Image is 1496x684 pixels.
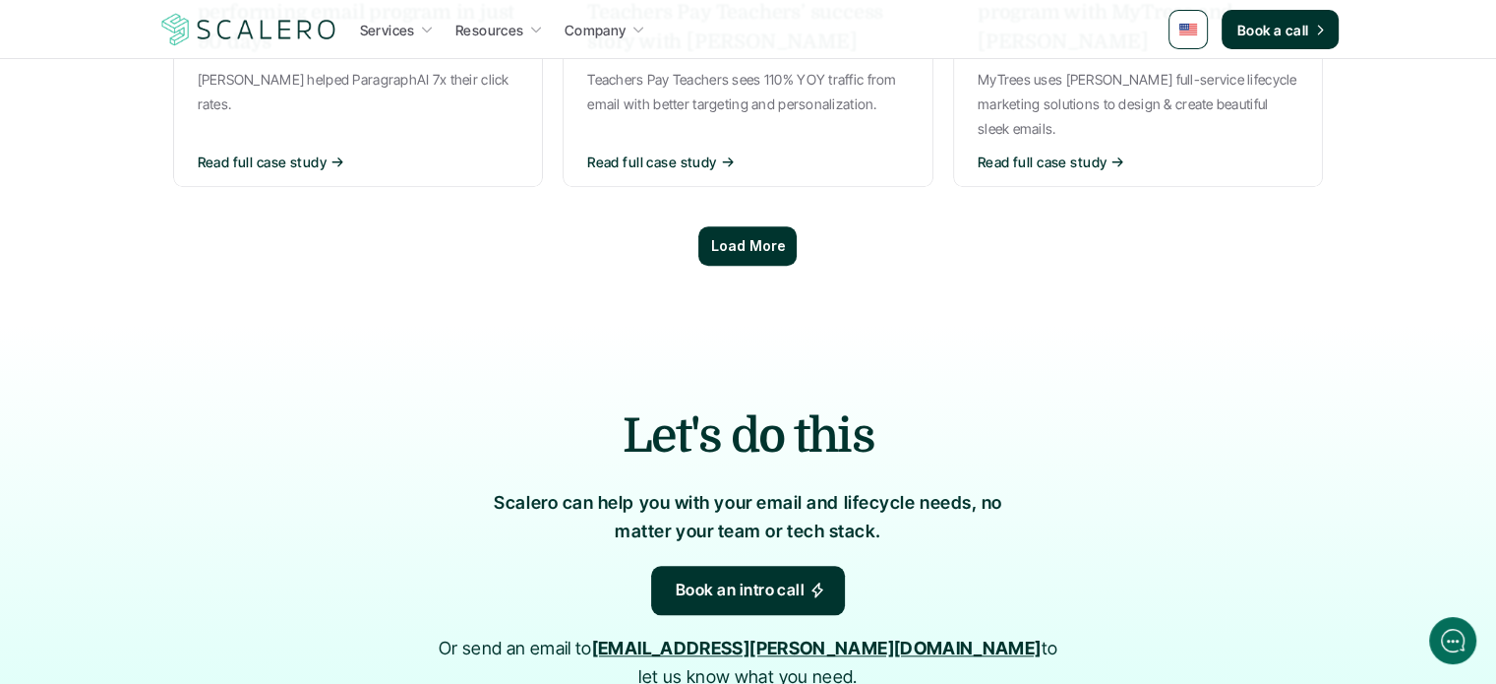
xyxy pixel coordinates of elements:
[651,566,846,615] a: Book an intro call
[164,557,249,570] span: We run on Gist
[455,20,524,40] p: Resources
[565,20,627,40] p: Company
[158,12,339,47] a: Scalero company logotype
[1237,20,1309,40] p: Book a call
[587,152,716,172] p: Read full case study
[1222,10,1339,49] a: Book a call
[978,152,1107,172] p: Read full case study
[360,20,415,40] p: Services
[198,67,519,116] p: [PERSON_NAME] helped ParagraphAI 7x their click rates.
[710,238,785,255] p: Load More
[676,578,806,603] p: Book an intro call
[237,404,1260,469] h2: Let's do this
[592,638,1042,658] a: [EMAIL_ADDRESS][PERSON_NAME][DOMAIN_NAME]
[1429,617,1476,664] iframe: gist-messenger-bubble-iframe
[127,140,236,155] span: New conversation
[16,127,378,168] button: New conversation
[158,11,339,48] img: Scalero company logotype
[587,67,909,116] p: Teachers Pay Teachers sees 110% YOY traffic from email with better targeting and personalization.
[978,152,1299,172] button: Read full case study
[587,152,909,172] button: Read full case study
[473,489,1024,546] p: Scalero can help you with your email and lifecycle needs, no matter your team or tech stack.
[198,152,327,172] p: Read full case study
[198,152,519,172] button: Read full case study
[978,67,1299,142] p: MyTrees uses [PERSON_NAME] full-service lifecycle marketing solutions to design & create beautifu...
